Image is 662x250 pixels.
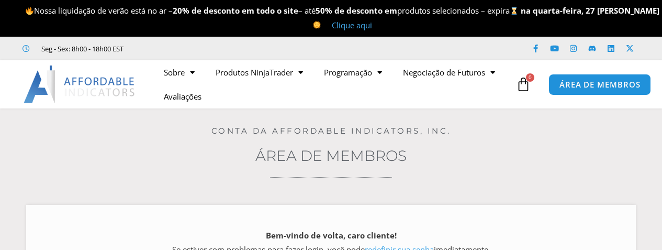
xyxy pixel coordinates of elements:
a: 0 [500,69,546,100]
img: 🌞 [313,21,321,29]
a: Produtos NinjaTrader [205,60,313,84]
a: Sobre [153,60,205,84]
font: produtos selecionados – expira [397,5,510,16]
font: Negociação de Futuros [403,67,485,78]
a: Área de Membros [255,147,407,165]
font: na quarta-feira, 27 [PERSON_NAME] [521,5,659,16]
img: ⌛ [510,7,518,15]
nav: Menu [153,60,513,108]
a: Negociação de Futuros [392,60,506,84]
font: Programação [324,67,372,78]
font: Seg - Sex: 8h00 - 18h00 EST [41,44,124,53]
a: Clique aqui [332,20,372,30]
a: Conta da Affordable Indicators, Inc. [211,126,451,136]
font: em todo o site [242,5,298,16]
font: Avaliações [164,91,201,102]
font: – até [298,5,316,16]
img: 🔥 [26,7,33,15]
a: Avaliações [153,84,212,108]
a: ÁREA DE MEMBROS [548,74,652,95]
a: Programação [313,60,392,84]
font: 50% de desconto em [316,5,397,16]
font: Sobre [164,67,185,78]
span: 0 [526,73,534,82]
font: ÁREA DE MEMBROS [559,79,641,90]
img: LogoAI | Indicadores Acessíveis – NinjaTrader [24,66,136,103]
font: Nossa liquidação de verão está no ar – [34,5,173,16]
font: 20% de desconto [173,5,240,16]
font: Produtos NinjaTrader [216,67,293,78]
iframe: Avaliações de clientes fornecidas pela Trustpilot [138,44,295,54]
font: Bem-vindo de volta, caro cliente! [266,230,397,241]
